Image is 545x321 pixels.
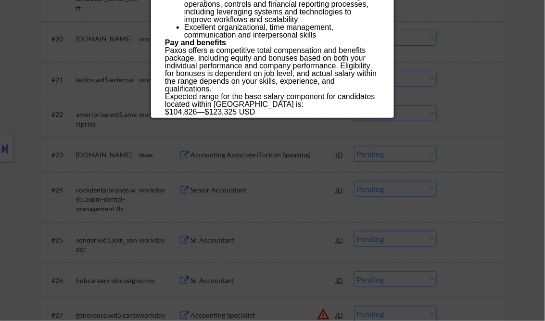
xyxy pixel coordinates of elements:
div: Expected range for the base salary component for candidates located within [GEOGRAPHIC_DATA] is: [165,93,380,108]
p: Paxos offers a competitive total compensation and benefits package, including equity and bonuses ... [165,47,380,93]
li: Excellent organizational, time management, communication and interpersonal skills [184,24,380,39]
span: — [197,108,205,116]
span: $104,826 [165,108,197,116]
strong: Pay and benefits [165,39,226,47]
span: $123,325 USD [205,108,255,116]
